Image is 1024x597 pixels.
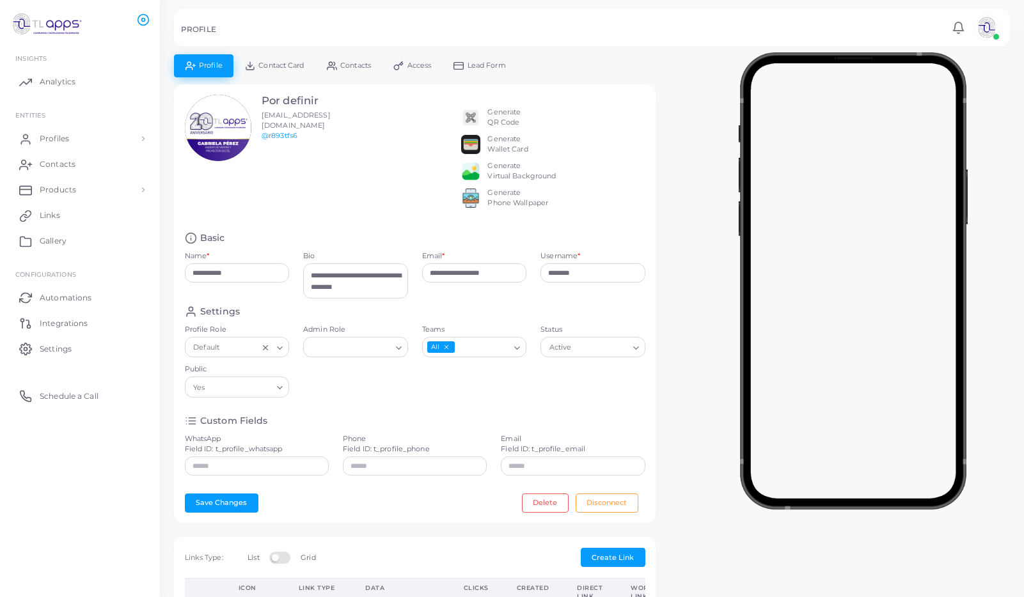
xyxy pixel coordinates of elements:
[309,341,391,355] input: Search for option
[738,52,968,509] img: phone-mock.b55596b7.png
[40,343,72,355] span: Settings
[15,111,45,119] span: ENTITIES
[540,251,580,261] label: Username
[10,203,150,228] a: Links
[192,341,221,355] span: Default
[540,325,645,335] label: Status
[15,270,76,278] span: Configurations
[487,161,556,182] div: Generate Virtual Background
[365,584,436,593] div: Data
[200,232,225,244] h4: Basic
[547,341,573,355] span: Active
[303,251,408,261] label: Bio
[522,493,569,513] button: Delete
[40,159,75,170] span: Contacts
[970,15,1003,40] a: avatar
[487,107,521,128] div: Generate QR Code
[262,131,297,140] a: @r893tfs6
[303,337,408,357] div: Search for option
[200,415,267,427] h4: Custom Fields
[40,76,75,88] span: Analytics
[10,126,150,151] a: Profiles
[407,62,432,69] span: Access
[461,162,480,181] img: e64e04433dee680bcc62d3a6779a8f701ecaf3be228fb80ea91b313d80e16e10.png
[185,364,290,375] label: Public
[181,25,216,34] h5: PROFILE
[40,184,76,196] span: Products
[422,325,527,335] label: Teams
[501,434,585,454] label: Email Field ID: t_profile_email
[10,383,150,408] a: Schedule a Call
[487,134,528,155] div: Generate Wallet Card
[422,251,445,261] label: Email
[299,584,338,593] div: Link Type
[427,341,455,353] span: All
[185,251,210,261] label: Name
[10,69,150,95] a: Analytics
[185,493,258,513] button: Save Changes
[185,434,283,454] label: WhatsApp Field ID: t_profile_whatsapp
[15,54,47,62] span: INSIGHTS
[10,177,150,203] a: Products
[258,62,304,69] span: Contact Card
[40,235,67,247] span: Gallery
[461,135,480,154] img: apple-wallet.png
[185,325,290,335] label: Profile Role
[239,584,271,593] div: Icon
[12,12,83,36] img: logo
[461,108,480,127] img: qr2.png
[517,584,549,593] div: Created
[301,553,315,563] label: Grid
[461,189,480,208] img: 522fc3d1c3555ff804a1a379a540d0107ed87845162a92721bf5e2ebbcc3ae6c.png
[464,584,489,593] div: Clicks
[974,15,1000,40] img: avatar
[208,380,272,394] input: Search for option
[40,318,88,329] span: Integrations
[581,548,645,567] button: Create Link
[199,62,223,69] span: Profile
[576,493,638,513] button: Disconnect
[192,381,207,394] span: Yes
[10,151,150,177] a: Contacts
[223,341,258,355] input: Search for option
[343,434,430,454] label: Phone Field ID: t_profile_phone
[592,553,634,562] span: Create Link
[422,337,527,357] div: Search for option
[10,228,150,254] a: Gallery
[248,553,259,563] label: List
[487,188,548,208] div: Generate Phone Wallpaper
[40,391,98,402] span: Schedule a Call
[442,343,451,352] button: Deselect All
[185,337,290,357] div: Search for option
[10,310,150,336] a: Integrations
[540,337,645,357] div: Search for option
[185,553,223,562] span: Links Type:
[185,376,290,397] div: Search for option
[574,341,627,355] input: Search for option
[340,62,371,69] span: Contacts
[261,342,270,352] button: Clear Selected
[262,111,331,130] span: [EMAIL_ADDRESS][DOMAIN_NAME]
[10,284,150,310] a: Automations
[40,210,60,221] span: Links
[303,325,408,335] label: Admin Role
[40,133,69,144] span: Profiles
[200,306,240,318] h4: Settings
[262,95,368,107] h3: Por definir
[40,292,91,304] span: Automations
[468,62,506,69] span: Lead Form
[456,341,509,355] input: Search for option
[10,336,150,361] a: Settings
